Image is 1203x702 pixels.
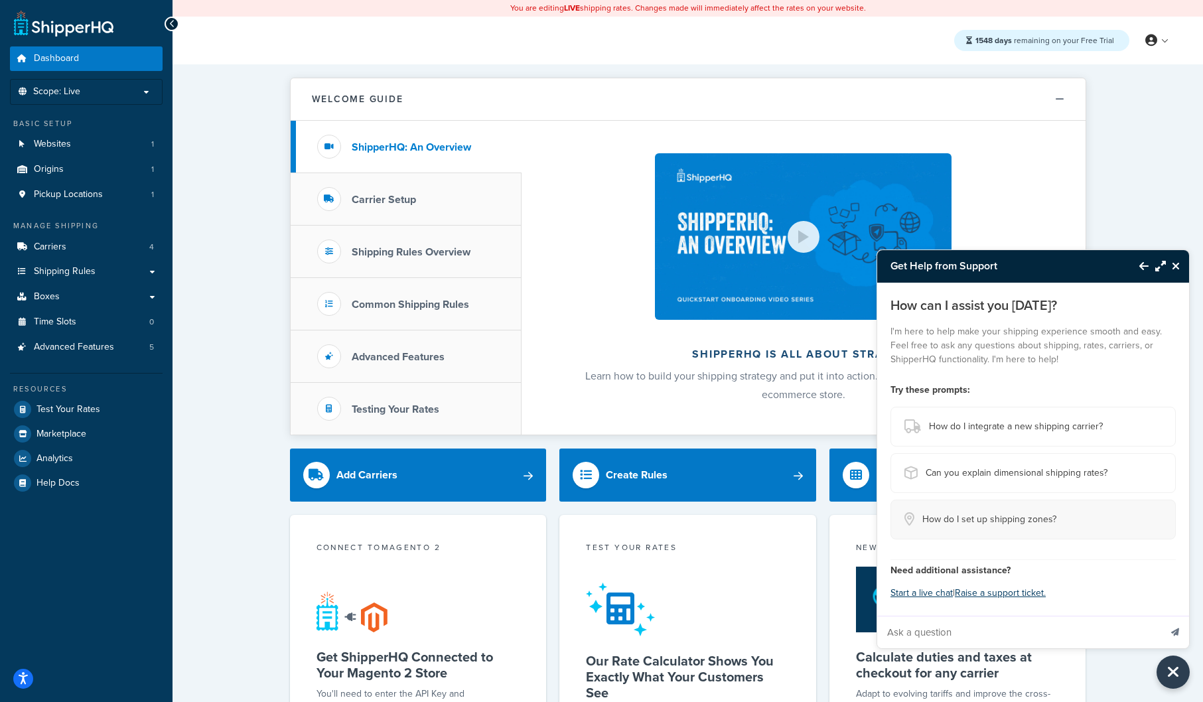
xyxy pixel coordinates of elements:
[34,139,71,150] span: Websites
[151,189,154,200] span: 1
[557,348,1050,360] h2: ShipperHQ is all about strategy
[1166,258,1189,274] button: Close Resource Center
[10,471,163,495] a: Help Docs
[10,157,163,182] li: Origins
[10,235,163,259] a: Carriers4
[559,449,816,502] a: Create Rules
[34,342,114,353] span: Advanced Features
[890,407,1176,447] button: How do I integrate a new shipping carrier?
[829,449,1086,502] a: Explore Features
[929,417,1103,436] span: How do I integrate a new shipping carrier?
[34,291,60,303] span: Boxes
[890,324,1176,366] p: I'm here to help make your shipping experience smooth and easy. Feel free to ask any questions ab...
[36,478,80,489] span: Help Docs
[36,429,86,440] span: Marketplace
[10,447,163,470] a: Analytics
[34,53,79,64] span: Dashboard
[890,453,1176,493] button: Can you explain dimensional shipping rates?
[585,368,1022,402] span: Learn how to build your shipping strategy and put it into action… and into the checkout of your e...
[10,384,163,395] div: Resources
[352,141,471,153] h3: ShipperHQ: An Overview
[10,132,163,157] li: Websites
[33,86,80,98] span: Scope: Live
[10,132,163,157] a: Websites1
[890,584,953,602] button: Start a live chat
[10,310,163,334] a: Time Slots0
[922,510,1056,529] span: How do I set up shipping zones?
[655,153,951,320] img: ShipperHQ is all about strategy
[890,296,1176,315] p: How can I assist you [DATE]?
[606,466,668,484] div: Create Rules
[877,616,1160,648] input: Ask a question
[151,139,154,150] span: 1
[10,422,163,446] a: Marketplace
[10,335,163,360] li: Advanced Features
[312,94,403,104] h2: Welcome Guide
[34,316,76,328] span: Time Slots
[352,299,469,311] h3: Common Shipping Rules
[975,35,1012,46] strong: 1548 days
[890,383,1176,397] h4: Try these prompts:
[10,235,163,259] li: Carriers
[856,541,1060,557] div: New Feature
[10,182,163,207] a: Pickup Locations1
[10,285,163,309] a: Boxes
[10,397,163,421] a: Test Your Rates
[10,310,163,334] li: Time Slots
[926,464,1107,482] span: Can you explain dimensional shipping rates?
[890,563,1176,577] h4: Need additional assistance?
[34,242,66,253] span: Carriers
[352,351,445,363] h3: Advanced Features
[10,118,163,129] div: Basic Setup
[586,541,790,557] div: Test your rates
[10,259,163,284] a: Shipping Rules
[317,591,388,632] img: connect-shq-magento-24cdf84b.svg
[149,316,154,328] span: 0
[877,250,1126,282] h3: Get Help from Support
[290,449,547,502] a: Add Carriers
[1161,616,1189,648] button: Send message
[10,157,163,182] a: Origins1
[34,266,96,277] span: Shipping Rules
[856,649,1060,681] h5: Calculate duties and taxes at checkout for any carrier
[336,466,397,484] div: Add Carriers
[955,586,1046,600] a: Raise a support ticket.
[890,584,1176,602] p: |
[34,164,64,175] span: Origins
[1149,251,1166,281] button: Maximize Resource Center
[149,242,154,253] span: 4
[291,78,1086,121] button: Welcome Guide
[34,189,103,200] span: Pickup Locations
[10,220,163,232] div: Manage Shipping
[352,403,439,415] h3: Testing Your Rates
[352,246,470,258] h3: Shipping Rules Overview
[352,194,416,206] h3: Carrier Setup
[317,649,520,681] h5: Get ShipperHQ Connected to Your Magento 2 Store
[317,541,520,557] div: Connect to Magento 2
[149,342,154,353] span: 5
[36,453,73,464] span: Analytics
[10,335,163,360] a: Advanced Features5
[586,653,790,701] h5: Our Rate Calculator Shows You Exactly What Your Customers See
[1126,251,1149,281] button: Back to Resource Center
[10,46,163,71] a: Dashboard
[1157,656,1190,689] button: Close Resource Center
[10,182,163,207] li: Pickup Locations
[975,35,1114,46] span: remaining on your Free Trial
[890,500,1176,539] button: How do I set up shipping zones?
[151,164,154,175] span: 1
[564,2,580,14] b: LIVE
[36,404,100,415] span: Test Your Rates
[876,466,957,484] div: Explore Features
